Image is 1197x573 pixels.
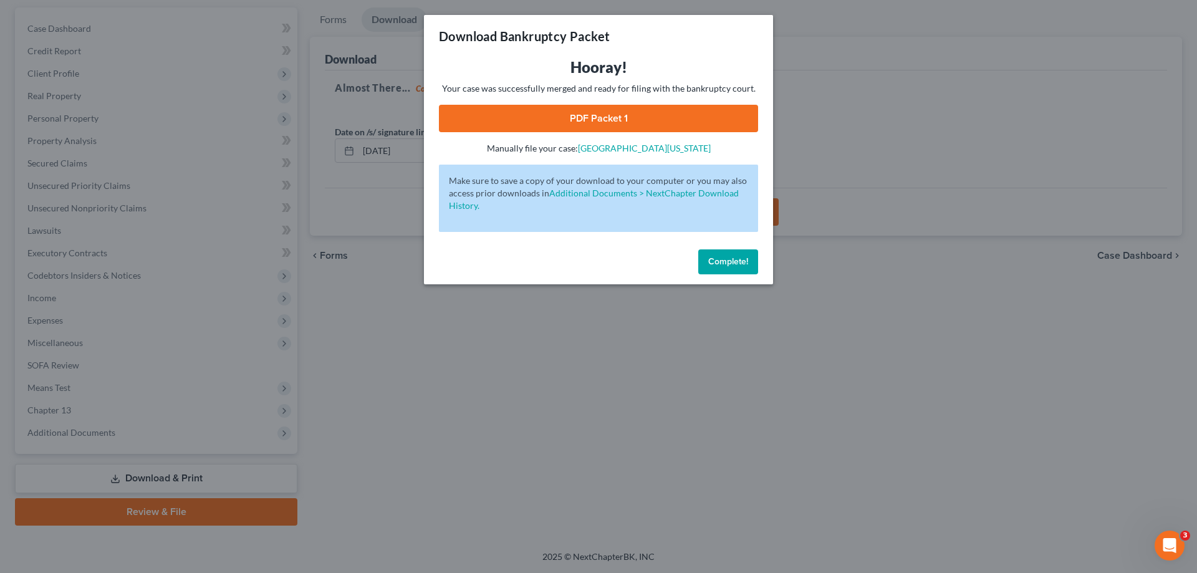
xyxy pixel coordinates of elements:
a: [GEOGRAPHIC_DATA][US_STATE] [578,143,711,153]
a: PDF Packet 1 [439,105,758,132]
h3: Hooray! [439,57,758,77]
p: Your case was successfully merged and ready for filing with the bankruptcy court. [439,82,758,95]
span: 3 [1180,531,1190,541]
p: Make sure to save a copy of your download to your computer or you may also access prior downloads in [449,175,748,212]
h3: Download Bankruptcy Packet [439,27,610,45]
button: Complete! [698,249,758,274]
a: Additional Documents > NextChapter Download History. [449,188,739,211]
iframe: Intercom live chat [1155,531,1185,561]
span: Complete! [708,256,748,267]
p: Manually file your case: [439,142,758,155]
